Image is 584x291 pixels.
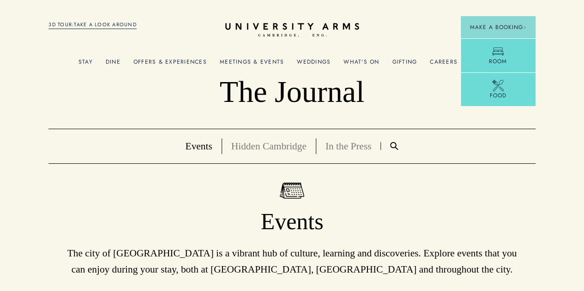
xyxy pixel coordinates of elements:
[523,26,526,29] img: Arrow icon
[186,141,212,152] a: Events
[231,141,307,152] a: Hidden Cambridge
[461,16,536,38] button: Make a BookingArrow icon
[48,208,535,236] h1: Events
[325,141,372,152] a: In the Press
[430,59,458,71] a: Careers
[297,59,331,71] a: Weddings
[220,59,284,71] a: Meetings & Events
[489,57,507,65] span: Room
[343,59,379,71] a: What's On
[392,59,417,71] a: Gifting
[470,23,526,31] span: Make a Booking
[78,59,93,71] a: Stay
[48,21,137,29] a: 3D TOUR:TAKE A LOOK AROUND
[48,74,535,110] p: The Journal
[490,91,506,100] span: Food
[106,59,120,71] a: Dine
[280,182,304,199] img: Events
[133,59,207,71] a: Offers & Experiences
[61,245,523,277] p: The city of [GEOGRAPHIC_DATA] is a vibrant hub of culture, learning and discoveries. Explore even...
[390,142,398,150] img: Search
[461,38,536,72] a: Room
[225,23,359,37] a: Home
[381,142,408,150] a: Search
[461,72,536,107] a: Food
